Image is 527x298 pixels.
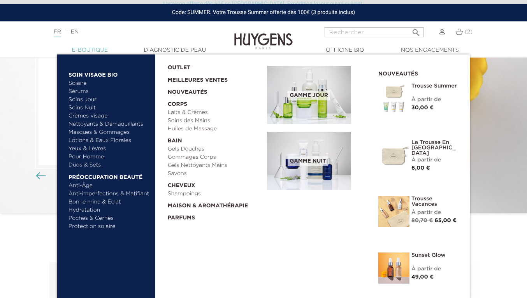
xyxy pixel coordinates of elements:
[69,112,150,120] a: Crèmes visage
[306,46,384,54] a: Officine Bio
[69,145,150,153] a: Yeux & Lèvres
[69,79,150,88] a: Solaire
[69,128,150,137] a: Masques & Gommages
[69,137,150,145] a: Lotions & Eaux Florales
[234,21,293,51] img: Huygens
[455,29,473,35] a: (2)
[325,27,424,37] input: Rechercher
[411,26,421,35] i: 
[168,153,262,161] a: Gommages Corps
[168,117,262,125] a: Soins des Mains
[411,265,458,273] div: À partir de
[69,67,150,79] a: Soin Visage Bio
[168,178,262,190] a: Cheveux
[411,140,458,156] a: La Trousse en [GEOGRAPHIC_DATA]
[69,104,143,112] a: Soins Nuit
[411,196,458,207] a: Trousse Vacances
[54,29,61,37] a: FR
[69,161,150,169] a: Duos & Sets
[465,29,473,35] span: (2)
[39,170,64,182] div: Boutons du carrousel
[69,214,150,223] a: Poches & Cernes
[411,105,434,110] span: 30,00 €
[435,218,457,223] span: 65,00 €
[69,182,150,190] a: Anti-Âge
[69,223,150,231] a: Protection solaire
[391,46,469,54] a: Nos engagements
[411,83,458,89] a: Trousse Summer
[69,120,150,128] a: Nettoyants & Démaquillants
[288,91,330,100] span: Gamme jour
[378,252,409,284] img: Sunset glow- un teint éclatant
[411,218,433,223] span: 80,70 €
[288,156,328,166] span: Gamme nuit
[168,60,255,72] a: OUTLET
[71,29,79,35] a: EN
[378,140,409,171] img: La Trousse en Coton
[69,96,150,104] a: Soins Jour
[69,88,150,96] a: Sérums
[168,133,262,145] a: Bain
[409,25,423,35] button: 
[411,96,458,104] div: À partir de
[69,169,150,182] a: Préoccupation beauté
[69,206,150,214] a: Hydratation
[168,198,262,210] a: Maison & Aromathérapie
[378,83,409,114] img: Trousse Summer
[378,68,458,77] h2: Nouveautés
[168,72,255,84] a: Meilleures Ventes
[168,84,262,96] a: Nouveautés
[168,190,262,198] a: Shampoings
[168,170,262,178] a: Savons
[51,46,129,54] a: E-Boutique
[50,27,214,37] div: |
[47,241,480,256] h2: Meilleures ventes
[69,153,150,161] a: Pour Homme
[411,252,458,258] a: Sunset Glow
[378,196,409,227] img: La Trousse vacances
[168,109,262,117] a: Laits & Crèmes
[168,210,262,222] a: Parfums
[69,198,150,206] a: Bonne mine & Éclat
[267,66,367,124] a: Gamme jour
[168,145,262,153] a: Gels Douches
[411,209,458,217] div: À partir de
[69,190,150,198] a: Anti-imperfections & Matifiant
[411,156,458,164] div: À partir de
[136,46,214,54] a: Diagnostic de peau
[411,165,430,171] span: 6,00 €
[411,274,434,280] span: 49,00 €
[267,66,351,124] img: routine_jour_banner.jpg
[267,132,351,190] img: routine_nuit_banner.jpg
[168,125,262,133] a: Huiles de Massage
[168,96,262,109] a: Corps
[267,132,367,190] a: Gamme nuit
[168,161,262,170] a: Gels Nettoyants Mains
